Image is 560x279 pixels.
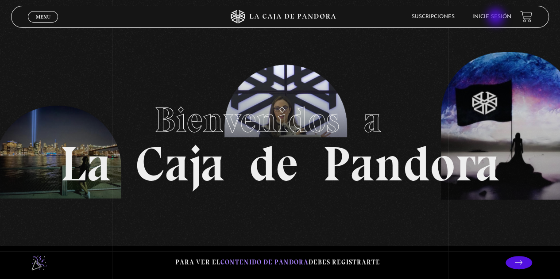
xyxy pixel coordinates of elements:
[220,258,309,266] span: contenido de Pandora
[33,21,54,27] span: Cerrar
[36,14,50,19] span: Menu
[520,11,532,23] a: View your shopping cart
[60,91,500,188] h1: La Caja de Pandora
[412,14,455,19] a: Suscripciones
[472,14,511,19] a: Inicie sesión
[175,256,380,268] p: Para ver el debes registrarte
[154,99,406,141] span: Bienvenidos a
